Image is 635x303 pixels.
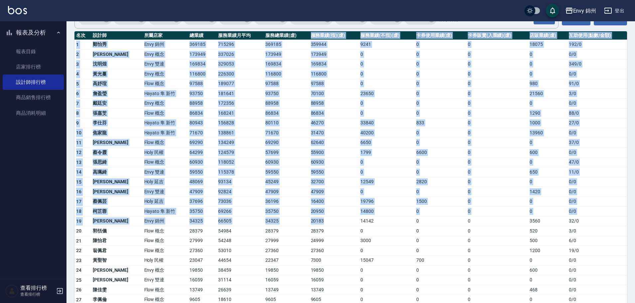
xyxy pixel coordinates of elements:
span: 23 [76,258,82,263]
td: 0 [415,59,466,69]
img: Person [5,284,19,298]
td: 369185 [188,40,216,50]
td: 詹盈瑩 [91,89,143,99]
td: 0 [466,108,528,118]
td: 0 [466,79,528,89]
td: 118052 [216,157,264,167]
span: 16 [76,189,82,194]
td: Envy 雙連 [143,167,188,177]
button: Envy 錦州 [563,4,599,18]
td: 73036 [216,197,264,207]
td: 86834 [309,108,359,118]
td: 0 [359,50,415,60]
span: 17 [76,199,82,204]
td: 115378 [216,167,264,177]
td: 0 [528,59,567,69]
td: 0 [466,157,528,167]
td: 0 [466,177,528,187]
td: 349 / 0 [567,59,627,69]
td: 0 / 0 [567,148,627,158]
td: 138861 [216,128,264,138]
td: Envy 錦州 [143,216,188,226]
td: 24999 [309,236,359,246]
td: 27360 [264,246,309,256]
td: Flow 概念 [143,226,188,236]
td: 0 [528,69,567,79]
td: 64299 [188,148,216,158]
td: 0 / 0 [567,187,627,197]
td: 47 / 0 [567,157,627,167]
td: 88958 [309,98,359,108]
td: Hayato 隼 新竹 [143,89,188,99]
td: 0 / 0 [567,69,627,79]
td: [PERSON_NAME] [91,177,143,187]
td: 6650 [359,138,415,148]
td: 31470 [309,128,359,138]
td: 53010 [216,246,264,256]
td: Envy 概念 [143,69,188,79]
td: 0 [415,157,466,167]
td: 高珮綺 [91,167,143,177]
td: 37 / 0 [567,138,627,148]
td: 蔡佩芸 [91,197,143,207]
td: 0 [466,118,528,128]
th: 名次 [74,31,91,40]
td: 11 / 0 [567,167,627,177]
td: 鄭怡秀 [91,40,143,50]
td: 0 [466,40,528,50]
td: 28379 [264,226,309,236]
td: Hayato 隼 新竹 [143,118,188,128]
span: 25 [76,277,82,283]
td: 戴廷安 [91,98,143,108]
td: 92824 [216,187,264,197]
button: save [546,4,559,17]
td: 91 / 0 [567,79,627,89]
td: 0 [528,98,567,108]
button: 報表及分析 [3,24,64,41]
td: 97588 [188,79,216,89]
td: 0 [415,89,466,99]
td: 18075 [528,40,567,50]
td: Flow 概念 [143,236,188,246]
td: 黃光蔓 [91,69,143,79]
td: 0 [415,246,466,256]
th: 互助使用(點數/金額) [567,31,627,40]
span: 10 [76,130,82,135]
td: 0 / 0 [567,50,627,60]
td: 181641 [216,89,264,99]
span: 14 [76,169,82,175]
td: 337026 [216,50,264,60]
td: 69290 [188,138,216,148]
td: 0 [415,236,466,246]
th: 店販業績(虛) [528,31,567,40]
td: Envy 錦州 [143,40,188,50]
td: [PERSON_NAME] [91,187,143,197]
td: 192 / 0 [567,40,627,50]
td: 88958 [264,98,309,108]
td: 59550 [309,167,359,177]
td: 3 / 0 [567,89,627,99]
span: 18 [76,209,82,214]
td: 0 / 0 [567,197,627,207]
td: 0 [466,167,528,177]
td: 0 [466,148,528,158]
td: 6 / 0 [567,236,627,246]
td: 69266 [216,207,264,217]
td: 173949 [309,50,359,60]
td: 14800 [359,207,415,217]
td: 172356 [216,98,264,108]
td: 0 [466,226,528,236]
td: 沈明煌 [91,59,143,69]
td: 156828 [216,118,264,128]
td: 20950 [309,207,359,217]
td: 9241 [359,40,415,50]
td: 715296 [216,40,264,50]
td: 13960 [528,128,567,138]
td: Hayato 隼 新竹 [143,128,188,138]
td: 0 [415,138,466,148]
span: 26 [76,287,82,292]
td: 3560 [528,216,567,226]
td: 650 [528,167,567,177]
td: 焦家龍 [91,128,143,138]
th: 服務業績(指)(虛) [309,31,359,40]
